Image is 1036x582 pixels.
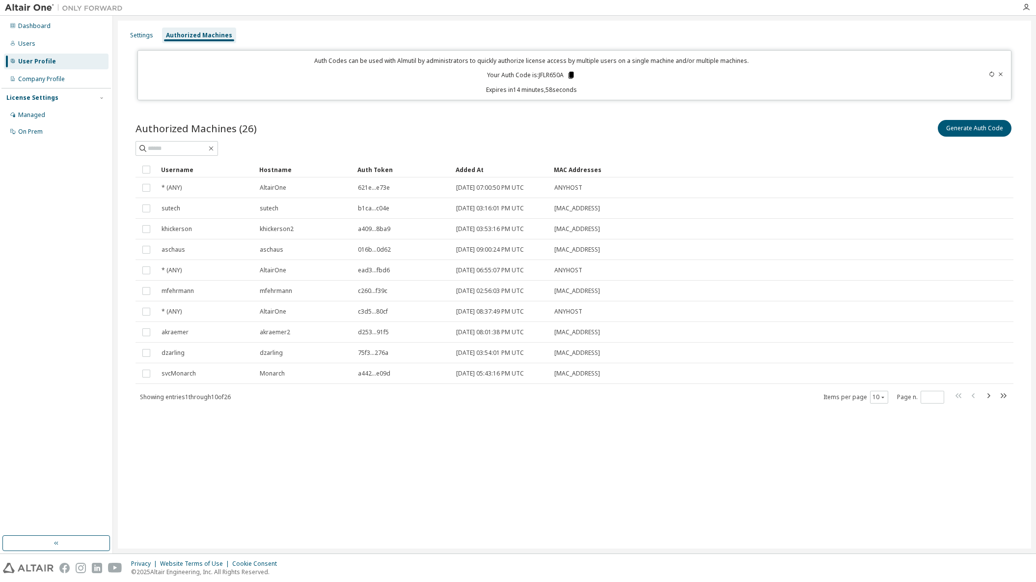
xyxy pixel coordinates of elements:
div: License Settings [6,94,58,102]
span: sutech [162,204,180,212]
span: 75f3...276a [358,349,388,357]
span: Authorized Machines (26) [136,121,257,135]
span: d253...91f5 [358,328,389,336]
div: Cookie Consent [232,560,283,568]
span: a409...8ba9 [358,225,390,233]
span: khickerson2 [260,225,294,233]
span: AltairOne [260,184,286,192]
span: ANYHOST [554,184,582,192]
p: Auth Codes can be used with Almutil by administrators to quickly authorize license access by mult... [144,57,919,65]
span: Showing entries 1 through 10 of 26 [140,393,231,401]
img: altair_logo.svg [3,563,54,573]
div: Username [161,162,251,177]
span: 016b...0d62 [358,246,391,254]
span: [DATE] 08:37:49 PM UTC [456,308,524,316]
div: Settings [130,31,153,39]
span: * (ANY) [162,266,182,274]
span: aschaus [162,246,185,254]
img: youtube.svg [108,563,122,573]
div: Added At [456,162,546,177]
span: [MAC_ADDRESS] [554,287,600,295]
span: ANYHOST [554,308,582,316]
span: AltairOne [260,308,286,316]
span: [DATE] 07:00:50 PM UTC [456,184,524,192]
span: [DATE] 03:16:01 PM UTC [456,204,524,212]
img: Altair One [5,3,128,13]
span: [DATE] 08:01:38 PM UTC [456,328,524,336]
span: Page n. [897,391,944,404]
span: a442...e09d [358,370,390,378]
span: [MAC_ADDRESS] [554,349,600,357]
span: akraemer2 [260,328,290,336]
span: [MAC_ADDRESS] [554,225,600,233]
span: b1ca...c04e [358,204,389,212]
span: * (ANY) [162,184,182,192]
span: 621e...e73e [358,184,390,192]
div: User Profile [18,58,56,65]
div: Company Profile [18,75,65,83]
span: dzarling [162,349,185,357]
span: * (ANY) [162,308,182,316]
span: akraemer [162,328,189,336]
span: AltairOne [260,266,286,274]
span: khickerson [162,225,192,233]
div: Privacy [131,560,160,568]
button: Generate Auth Code [938,120,1011,137]
span: [DATE] 02:56:03 PM UTC [456,287,524,295]
span: [MAC_ADDRESS] [554,370,600,378]
span: [DATE] 03:54:01 PM UTC [456,349,524,357]
div: Hostname [259,162,350,177]
span: svcMonarch [162,370,196,378]
span: ANYHOST [554,266,582,274]
span: c3d5...80cf [358,308,388,316]
img: instagram.svg [76,563,86,573]
img: linkedin.svg [92,563,102,573]
span: [DATE] 05:43:16 PM UTC [456,370,524,378]
span: Monarch [260,370,285,378]
img: facebook.svg [59,563,70,573]
span: sutech [260,204,278,212]
span: [DATE] 06:55:07 PM UTC [456,266,524,274]
span: mfehrmann [260,287,292,295]
div: Auth Token [357,162,448,177]
div: Dashboard [18,22,51,30]
span: ead3...fbd6 [358,266,390,274]
div: Users [18,40,35,48]
p: © 2025 Altair Engineering, Inc. All Rights Reserved. [131,568,283,576]
div: Managed [18,111,45,119]
span: [MAC_ADDRESS] [554,328,600,336]
button: 10 [872,393,886,401]
span: Items per page [823,391,888,404]
div: MAC Addresses [554,162,910,177]
div: Authorized Machines [166,31,232,39]
span: [MAC_ADDRESS] [554,204,600,212]
span: dzarling [260,349,283,357]
div: Website Terms of Use [160,560,232,568]
p: Your Auth Code is: JFLR650A [487,71,575,80]
p: Expires in 14 minutes, 58 seconds [144,86,919,94]
span: [MAC_ADDRESS] [554,246,600,254]
span: [DATE] 03:53:16 PM UTC [456,225,524,233]
span: mfehrmann [162,287,194,295]
span: c260...f39c [358,287,387,295]
span: [DATE] 09:00:24 PM UTC [456,246,524,254]
div: On Prem [18,128,43,136]
span: aschaus [260,246,283,254]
